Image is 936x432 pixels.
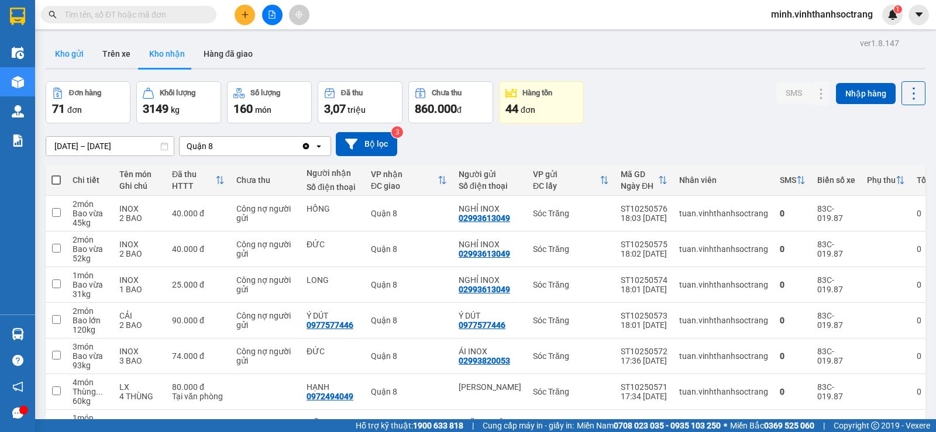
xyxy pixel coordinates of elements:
[459,213,510,223] div: 02993613049
[614,421,721,430] strong: 0708 023 035 - 0935 103 250
[459,204,521,213] div: NGHỈ INOX
[64,8,202,21] input: Tìm tên, số ĐT hoặc mã đơn
[73,378,108,387] div: 4 món
[324,102,346,116] span: 3,07
[533,170,600,179] div: VP gửi
[233,102,253,116] span: 160
[533,387,609,396] div: Sóc Trăng
[73,199,108,209] div: 2 món
[73,254,108,263] div: 52 kg
[336,132,397,156] button: Bộ lọc
[459,275,521,285] div: NGHỈ INOX
[73,244,108,254] div: Bao vừa
[764,421,814,430] strong: 0369 525 060
[171,105,180,115] span: kg
[73,271,108,280] div: 1 món
[307,347,359,356] div: ĐỨC
[307,311,359,320] div: Ý DÚT
[119,249,160,258] div: 2 BAO
[457,105,462,115] span: đ
[521,105,535,115] span: đơn
[119,347,160,356] div: INOX
[262,5,283,25] button: file-add
[860,37,899,50] div: ver 1.8.147
[861,165,911,196] th: Toggle SortBy
[119,204,160,213] div: INOX
[621,285,667,294] div: 18:01 [DATE]
[871,421,879,430] span: copyright
[119,382,160,392] div: LX
[408,81,493,123] button: Chưa thu860.000đ
[12,47,24,59] img: warehouse-icon
[119,170,160,179] div: Tên món
[415,102,457,116] span: 860.000
[307,418,359,427] div: MŨI
[73,361,108,370] div: 93 kg
[119,285,160,294] div: 1 BAO
[172,181,215,191] div: HTTT
[413,421,463,430] strong: 1900 633 818
[73,325,108,334] div: 120 kg
[166,165,230,196] th: Toggle SortBy
[307,275,359,285] div: LONG
[73,351,108,361] div: Bao vừa
[295,11,303,19] span: aim
[341,89,363,97] div: Đã thu
[522,89,552,97] div: Hàng tồn
[621,347,667,356] div: ST10250572
[314,141,324,151] svg: open
[762,7,882,22] span: minh.vinhthanhsoctrang
[289,5,309,25] button: aim
[459,347,521,356] div: ÁI INOX
[459,240,521,249] div: NGHỈ INOX
[307,320,353,330] div: 0977577446
[679,387,768,396] div: tuan.vinhthanhsoctrang
[12,134,24,147] img: solution-icon
[533,280,609,289] div: Sóc Trăng
[527,165,615,196] th: Toggle SortBy
[499,81,584,123] button: Hàng tồn44đơn
[93,40,140,68] button: Trên xe
[621,249,667,258] div: 18:02 [DATE]
[73,280,108,289] div: Bao vừa
[371,387,447,396] div: Quận 8
[621,181,658,191] div: Ngày ĐH
[533,316,609,325] div: Sóc Trăng
[10,8,25,25] img: logo-vxr
[73,316,108,325] div: Bao lớn
[365,165,453,196] th: Toggle SortBy
[119,392,160,401] div: 4 THÙNG
[73,342,108,351] div: 3 món
[780,351,806,361] div: 0
[236,311,295,330] div: Công nợ người gửi
[241,11,249,19] span: plus
[724,423,727,428] span: ⚪️
[12,355,23,366] span: question-circle
[887,9,898,20] img: icon-new-feature
[119,320,160,330] div: 2 BAO
[621,275,667,285] div: ST10250574
[119,181,160,191] div: Ghi chú
[236,347,295,365] div: Công nợ người gửi
[817,347,855,365] div: 83C-019.87
[533,181,600,191] div: ĐC lấy
[46,81,130,123] button: Đơn hàng71đơn
[12,76,24,88] img: warehouse-icon
[371,316,447,325] div: Quận 8
[817,204,855,223] div: 83C-019.87
[780,280,806,289] div: 0
[459,249,510,258] div: 02993613049
[533,351,609,361] div: Sóc Trăng
[459,181,521,191] div: Số điện thoại
[776,82,811,103] button: SMS
[836,83,896,104] button: Nhập hàng
[817,240,855,258] div: 83C-019.87
[780,316,806,325] div: 0
[46,137,174,155] input: Select a date range.
[817,311,855,330] div: 83C-019.87
[187,140,213,152] div: Quận 8
[730,419,814,432] span: Miền Bắc
[214,140,215,152] input: Selected Quận 8.
[236,175,295,185] div: Chưa thu
[679,351,768,361] div: tuan.vinhthanhsoctrang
